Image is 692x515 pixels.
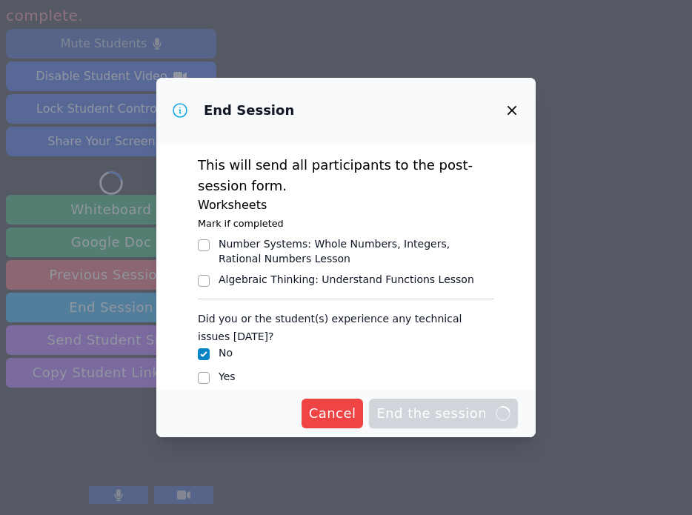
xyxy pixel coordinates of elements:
[198,218,284,229] small: Mark if completed
[219,347,233,359] label: No
[219,272,474,287] div: Algebraic Thinking : Understand Functions Lesson
[198,196,494,214] h3: Worksheets
[198,305,494,345] legend: Did you or the student(s) experience any technical issues [DATE]?
[369,399,518,428] button: End the session
[376,403,510,424] span: End the session
[219,236,494,266] div: Number Systems : Whole Numbers, Integers, Rational Numbers Lesson
[309,403,356,424] span: Cancel
[204,102,294,119] h3: End Session
[302,399,364,428] button: Cancel
[198,155,494,196] p: This will send all participants to the post-session form.
[219,371,236,382] label: Yes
